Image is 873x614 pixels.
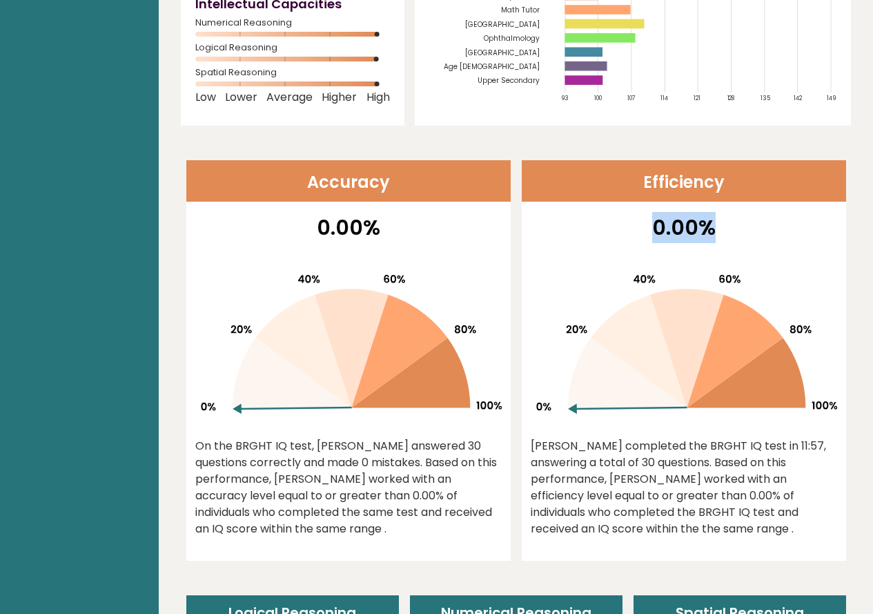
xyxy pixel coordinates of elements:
[501,5,540,15] tspan: Math Tutor
[761,94,770,102] tspan: 135
[561,94,569,102] tspan: 93
[195,212,502,243] p: 0.00%
[484,33,540,44] tspan: Ophthalmology
[694,94,701,102] tspan: 121
[827,94,836,102] tspan: 149
[195,95,216,100] span: Low
[531,212,837,243] p: 0.00%
[794,94,803,102] tspan: 142
[195,438,502,537] div: On the BRGHT IQ test, [PERSON_NAME] answered 30 questions correctly and made 0 mistakes. Based on...
[522,160,846,202] header: Efficiency
[186,160,511,202] header: Accuracy
[478,76,540,86] tspan: Upper Secondary
[266,95,313,100] span: Average
[660,94,668,102] tspan: 114
[465,19,540,30] tspan: [GEOGRAPHIC_DATA]
[531,438,837,537] div: [PERSON_NAME] completed the BRGHT IQ test in 11:57, answering a total of 30 questions. Based on t...
[195,20,390,26] span: Numerical Reasoning
[225,95,257,100] span: Lower
[727,94,735,102] tspan: 128
[465,48,540,58] tspan: [GEOGRAPHIC_DATA]
[322,95,357,100] span: Higher
[594,94,602,102] tspan: 100
[195,70,390,75] span: Spatial Reasoning
[444,61,540,72] tspan: Age [DEMOGRAPHIC_DATA]
[366,95,390,100] span: High
[195,45,390,50] span: Logical Reasoning
[627,94,636,102] tspan: 107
